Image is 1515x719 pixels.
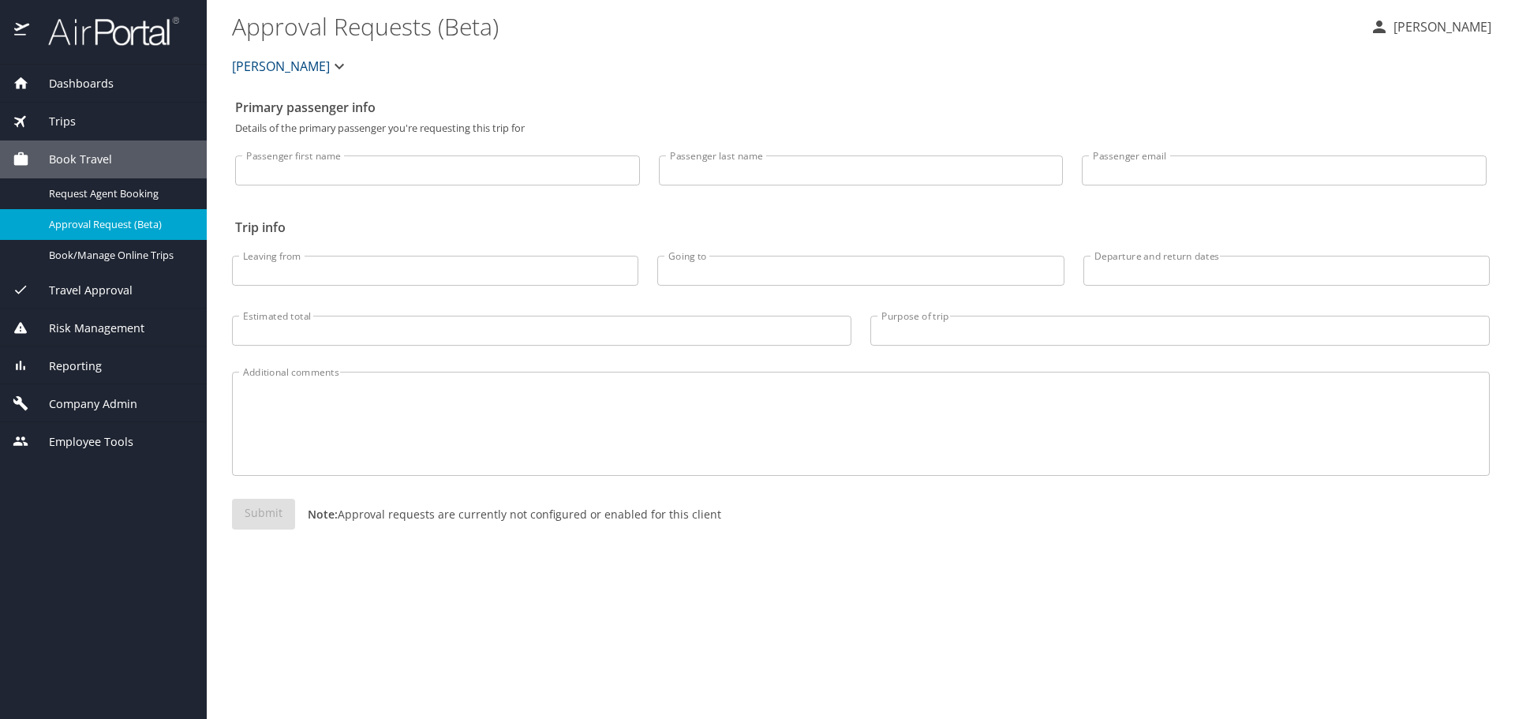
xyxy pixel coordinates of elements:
[232,55,330,77] span: [PERSON_NAME]
[1363,13,1498,41] button: [PERSON_NAME]
[235,215,1487,240] h2: Trip info
[29,75,114,92] span: Dashboards
[29,113,76,130] span: Trips
[29,320,144,337] span: Risk Management
[29,151,112,168] span: Book Travel
[29,282,133,299] span: Travel Approval
[14,16,31,47] img: icon-airportal.png
[31,16,179,47] img: airportal-logo.png
[49,186,188,201] span: Request Agent Booking
[49,248,188,263] span: Book/Manage Online Trips
[1389,17,1491,36] p: [PERSON_NAME]
[235,123,1487,133] p: Details of the primary passenger you're requesting this trip for
[235,95,1487,120] h2: Primary passenger info
[29,395,137,413] span: Company Admin
[226,51,355,82] button: [PERSON_NAME]
[29,358,102,375] span: Reporting
[29,433,133,451] span: Employee Tools
[295,506,721,522] p: Approval requests are currently not configured or enabled for this client
[232,2,1357,51] h1: Approval Requests (Beta)
[49,217,188,232] span: Approval Request (Beta)
[308,507,338,522] strong: Note:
